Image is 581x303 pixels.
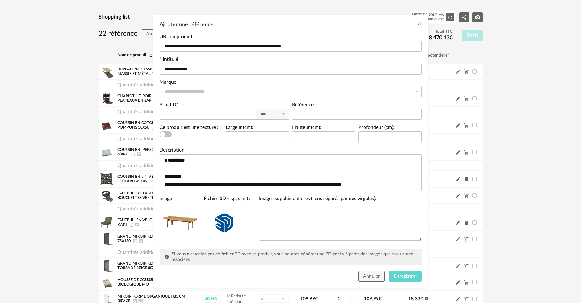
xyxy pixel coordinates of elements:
[363,274,380,279] span: Annuler
[160,35,192,41] label: URL du produit
[394,274,417,279] span: Enregistrer
[204,196,250,203] label: Fichier 3D (skp, skm) :
[226,125,253,131] label: Largeur (cm):
[160,80,176,86] label: Marque
[160,125,218,131] label: Ce produit est une texture :
[292,103,314,109] label: Référence
[358,271,385,282] button: Annuler
[160,148,185,154] label: Description
[160,102,183,107] label: Prix TTC : :
[153,15,428,288] div: Ajouter une référence
[172,252,413,262] span: Si vous n’associez pas de fichier 3D avec ce produit, vous pourrez générer une 3D par IA à partir...
[160,196,174,203] label: Image :
[358,125,394,131] label: Profondeur (cm):
[292,125,321,131] label: Hauteur (cm):
[259,196,376,203] label: Images supplémentaires (liens séparés par des virgules):
[417,21,422,27] button: Close
[160,57,181,63] label: Intitulé :
[389,271,422,282] button: Enregistrer
[160,22,213,27] span: Ajouter une référence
